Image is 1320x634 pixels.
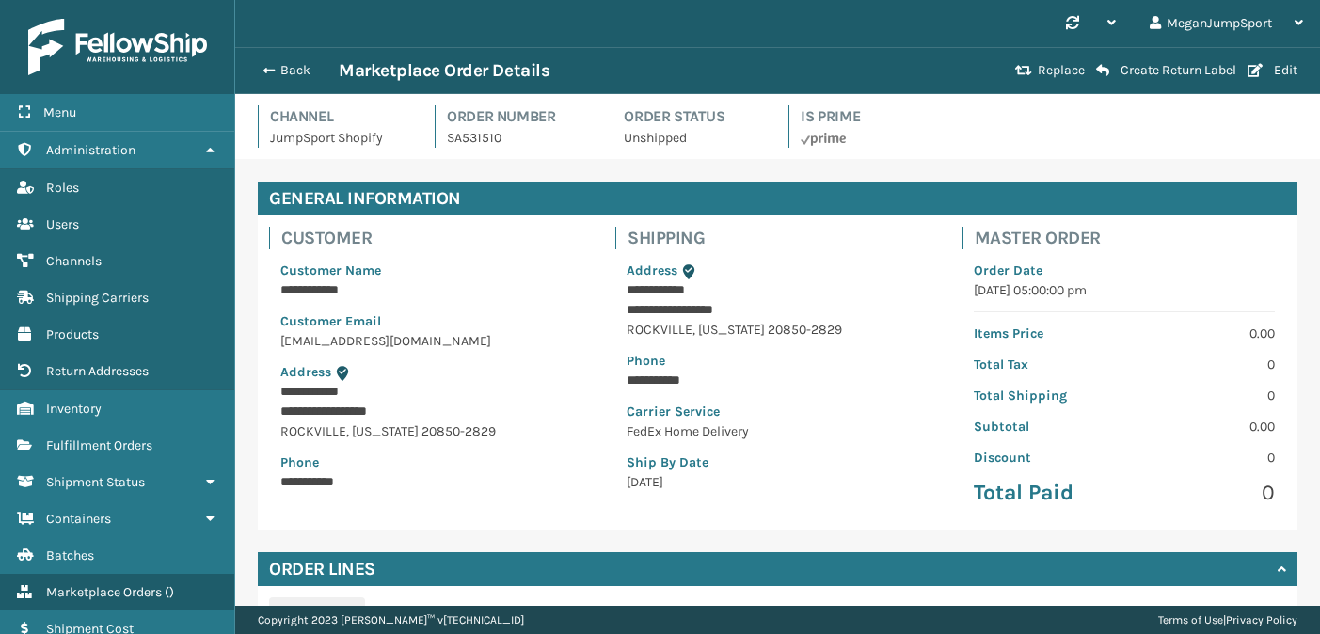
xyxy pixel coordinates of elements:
[627,421,928,441] p: FedEx Home Delivery
[627,351,928,371] p: Phone
[46,363,149,379] span: Return Addresses
[1136,386,1275,405] p: 0
[43,104,76,120] span: Menu
[269,597,365,631] button: Split Order
[974,448,1113,468] p: Discount
[46,253,102,269] span: Channels
[1242,62,1303,79] button: Edit
[280,331,581,351] p: [EMAIL_ADDRESS][DOMAIN_NAME]
[28,19,207,75] img: logo
[280,364,331,380] span: Address
[624,105,766,128] h4: Order Status
[627,472,928,492] p: [DATE]
[624,128,766,148] p: Unshipped
[46,547,94,563] span: Batches
[252,62,339,79] button: Back
[1136,324,1275,343] p: 0.00
[46,326,99,342] span: Products
[280,452,581,472] p: Phone
[974,280,1275,300] p: [DATE] 05:00:00 pm
[1136,448,1275,468] p: 0
[258,606,524,634] p: Copyright 2023 [PERSON_NAME]™ v [TECHNICAL_ID]
[627,320,928,340] p: ROCKVILLE , [US_STATE] 20850-2829
[281,227,593,249] h4: Customer
[1015,64,1032,77] i: Replace
[46,142,135,158] span: Administration
[46,180,79,196] span: Roles
[1090,62,1242,79] button: Create Return Label
[46,437,152,453] span: Fulfillment Orders
[1226,613,1297,626] a: Privacy Policy
[1248,64,1263,77] i: Edit
[1010,62,1090,79] button: Replace
[46,474,145,490] span: Shipment Status
[280,421,581,441] p: ROCKVILLE , [US_STATE] 20850-2829
[269,558,375,580] h4: Order Lines
[46,290,149,306] span: Shipping Carriers
[165,584,174,600] span: ( )
[270,105,412,128] h4: Channel
[339,59,549,82] h3: Marketplace Order Details
[1136,417,1275,436] p: 0.00
[974,479,1113,507] p: Total Paid
[280,311,581,331] p: Customer Email
[628,227,939,249] h4: Shipping
[280,261,581,280] p: Customer Name
[46,401,102,417] span: Inventory
[447,128,589,148] p: SA531510
[974,386,1113,405] p: Total Shipping
[627,452,928,472] p: Ship By Date
[1096,63,1109,78] i: Create Return Label
[46,511,111,527] span: Containers
[1136,479,1275,507] p: 0
[1136,355,1275,374] p: 0
[1158,613,1223,626] a: Terms of Use
[974,324,1113,343] p: Items Price
[974,417,1113,436] p: Subtotal
[627,262,677,278] span: Address
[258,182,1297,215] h4: General Information
[1158,606,1297,634] div: |
[974,355,1113,374] p: Total Tax
[974,261,1275,280] p: Order Date
[447,105,589,128] h4: Order Number
[627,402,928,421] p: Carrier Service
[975,227,1286,249] h4: Master Order
[46,216,79,232] span: Users
[270,128,412,148] p: JumpSport Shopify
[801,105,943,128] h4: Is Prime
[46,584,162,600] span: Marketplace Orders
